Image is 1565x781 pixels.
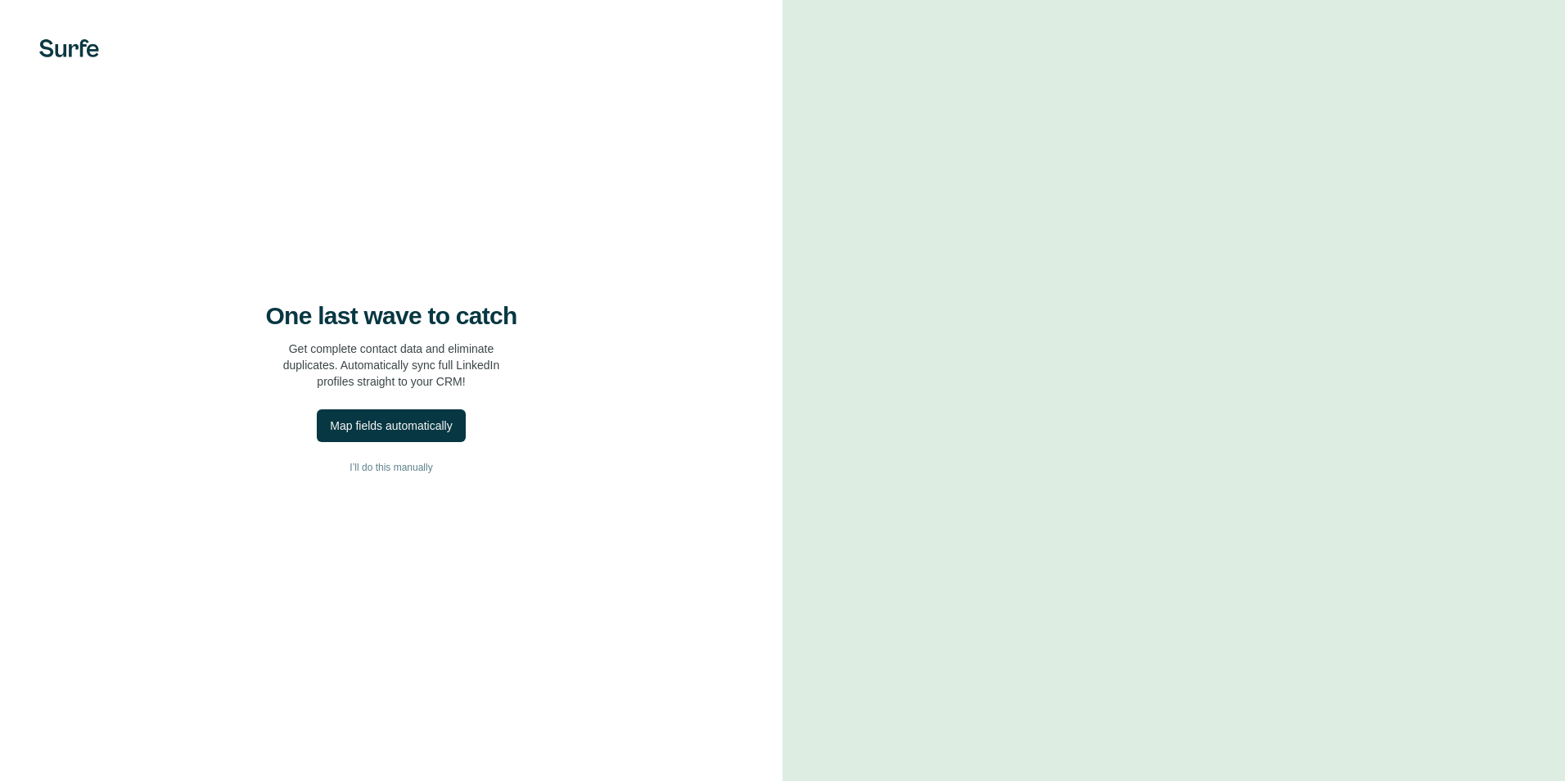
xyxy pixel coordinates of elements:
button: Map fields automatically [317,409,465,442]
img: Surfe's logo [39,39,99,57]
h4: One last wave to catch [266,301,517,331]
p: Get complete contact data and eliminate duplicates. Automatically sync full LinkedIn profiles str... [283,341,500,390]
button: I’ll do this manually [33,455,750,480]
div: Map fields automatically [330,418,452,434]
span: I’ll do this manually [350,460,432,475]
